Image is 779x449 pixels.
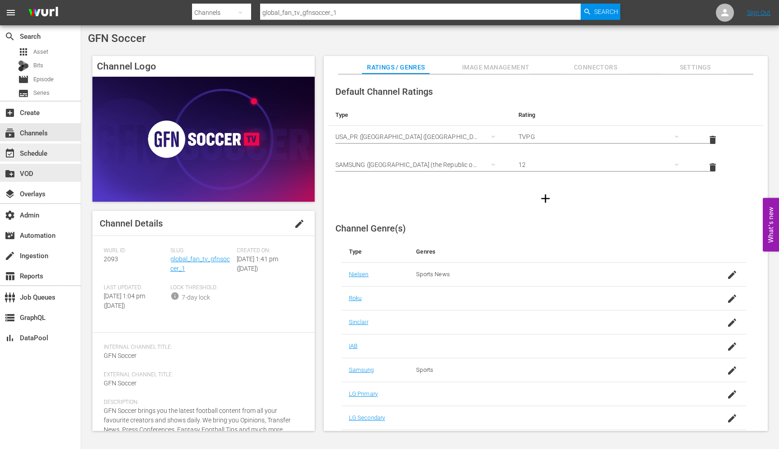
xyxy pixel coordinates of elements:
span: Asset [18,46,29,57]
span: 2093 [104,255,118,263]
table: simple table [328,104,763,181]
span: VOD [5,168,15,179]
div: TVPG [518,124,687,149]
span: Created On: [237,247,299,255]
div: 12 [518,152,687,177]
span: delete [707,134,718,145]
span: Channels [5,128,15,139]
img: GFN Soccer [92,77,315,202]
span: External Channel Title: [104,371,299,379]
span: Series [18,88,29,99]
span: Asset [33,47,48,56]
th: Genres [409,241,701,263]
span: menu [5,7,16,18]
a: Roku [349,295,362,301]
a: Sign Out [747,9,770,16]
span: Reports [5,271,15,282]
span: Default Channel Ratings [335,86,433,97]
span: Automation [5,230,15,241]
th: Rating [511,104,694,126]
span: Internal Channel Title: [104,344,299,351]
button: Search [581,4,620,20]
th: Type [328,104,511,126]
span: Admin [5,210,15,221]
button: edit [289,213,310,235]
div: 7-day lock [182,293,210,302]
span: Settings [661,62,729,73]
a: IAB [349,343,357,349]
span: Slug: [170,247,233,255]
a: Sinclair [349,319,368,325]
button: delete [702,157,724,178]
span: Image Management [462,62,530,73]
span: Lock Threshold: [170,284,233,292]
span: Job Queues [5,292,15,303]
span: Series [33,88,50,97]
a: Nielsen [349,271,369,278]
a: global_fan_tv_gfnsoccer_1 [170,255,230,272]
span: info [170,292,179,301]
div: SAMSUNG ([GEOGRAPHIC_DATA] (the Republic of)) [335,152,504,177]
span: Episode [18,74,29,85]
span: Ingestion [5,250,15,261]
span: Channel Genre(s) [335,223,406,234]
span: [DATE] 1:04 pm ([DATE]) [104,292,145,309]
span: Overlays [5,189,15,199]
span: Last Updated: [104,284,166,292]
span: Episode [33,75,54,84]
div: Bits [18,60,29,71]
div: USA_PR ([GEOGRAPHIC_DATA] ([GEOGRAPHIC_DATA])) [335,124,504,149]
span: Description: [104,399,299,406]
span: DataPool [5,333,15,343]
span: Wurl ID: [104,247,166,255]
button: delete [702,129,724,151]
span: GraphQL [5,312,15,323]
th: Type [342,241,409,263]
img: ans4CAIJ8jUAAAAAAAAAAAAAAAAAAAAAAAAgQb4GAAAAAAAAAAAAAAAAAAAAAAAAJMjXAAAAAAAAAAAAAAAAAAAAAAAAgAT5G... [22,2,65,23]
span: Connectors [562,62,629,73]
h4: Channel Logo [92,56,315,77]
span: Schedule [5,148,15,159]
span: GFN Soccer brings you the latest football content from all your favourite creators and shows dail... [104,407,291,433]
button: Open Feedback Widget [763,198,779,251]
span: delete [707,162,718,173]
span: Channel Details [100,218,163,229]
span: GFN Soccer [104,380,137,387]
a: LG Secondary [349,414,385,421]
span: GFN Soccer [88,32,146,45]
span: Search [594,4,618,20]
span: [DATE] 1:41 pm ([DATE]) [237,255,278,272]
span: Bits [33,61,43,70]
span: Ratings / Genres [362,62,430,73]
a: LG Primary [349,390,378,397]
span: GFN Soccer [104,352,137,359]
span: edit [294,218,305,229]
a: Samsung [349,366,374,373]
span: Search [5,31,15,42]
span: Create [5,107,15,118]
